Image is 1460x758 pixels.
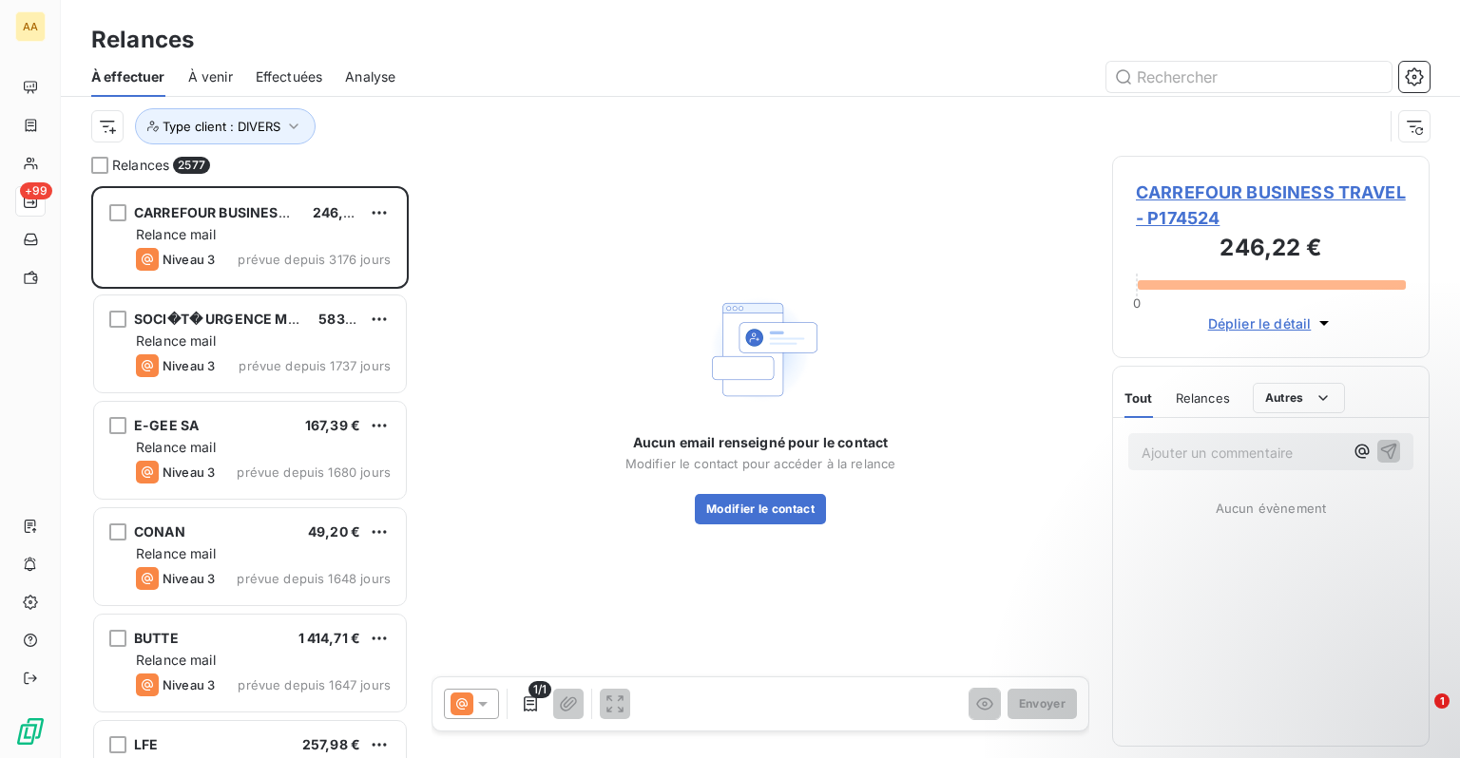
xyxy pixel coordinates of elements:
span: 49,20 € [308,523,360,540]
span: Aucun évènement [1216,501,1326,516]
span: Relance mail [136,652,216,668]
h3: 246,22 € [1136,231,1406,269]
span: Type client : DIVERS [163,119,280,134]
span: Déplier le détail [1208,313,1312,333]
span: À venir [188,67,233,86]
img: Empty state [700,289,821,410]
span: Relance mail [136,332,216,349]
span: prévue depuis 1737 jours [239,358,391,373]
button: Type client : DIVERS [135,108,316,144]
img: Logo LeanPay [15,716,46,747]
span: prévue depuis 3176 jours [238,252,391,267]
span: Modifier le contact pour accéder à la relance [625,456,896,471]
span: Niveau 3 [163,358,215,373]
span: 1 [1434,693,1450,709]
span: SOCI�T� URGENCE M�DICALES 56 [134,311,379,327]
span: 0 [1133,295,1141,311]
span: À effectuer [91,67,165,86]
span: BUTTE [134,630,179,646]
iframe: Intercom live chat [1395,693,1441,739]
span: 167,39 € [305,417,360,433]
span: Relance mail [136,226,216,242]
span: +99 [20,182,52,199]
span: Relance mail [136,545,216,561]
span: Tout [1124,390,1153,406]
span: Relances [112,156,169,175]
input: Rechercher [1106,62,1392,92]
span: prévue depuis 1647 jours [238,677,391,692]
span: 583,37 € [318,311,378,327]
div: AA [15,11,46,42]
span: 257,98 € [302,736,360,752]
button: Envoyer [1008,689,1077,719]
span: prévue depuis 1680 jours [237,464,391,480]
span: Niveau 3 [163,464,215,480]
span: LFE [134,736,158,752]
span: 1/1 [528,681,551,698]
div: grid [91,186,409,758]
span: CARREFOUR BUSINESS TRAVEL [134,204,342,220]
span: 2577 [173,157,210,174]
span: CARREFOUR BUSINESS TRAVEL - P174524 [1136,180,1406,231]
span: 1 414,71 € [298,630,361,646]
span: Niveau 3 [163,252,215,267]
h3: Relances [91,23,194,57]
span: Analyse [345,67,395,86]
iframe: Intercom notifications message [1080,574,1460,707]
span: prévue depuis 1648 jours [237,571,391,586]
span: Aucun email renseigné pour le contact [633,433,889,452]
span: E-GEE SA [134,417,199,433]
span: CONAN [134,523,185,540]
button: Modifier le contact [695,494,826,524]
span: Niveau 3 [163,571,215,586]
span: 246,22 € [313,204,374,220]
span: Relance mail [136,439,216,455]
button: Déplier le détail [1202,313,1340,334]
span: Relances [1176,390,1230,406]
span: Effectuées [256,67,323,86]
button: Autres [1253,383,1345,413]
span: Niveau 3 [163,677,215,692]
